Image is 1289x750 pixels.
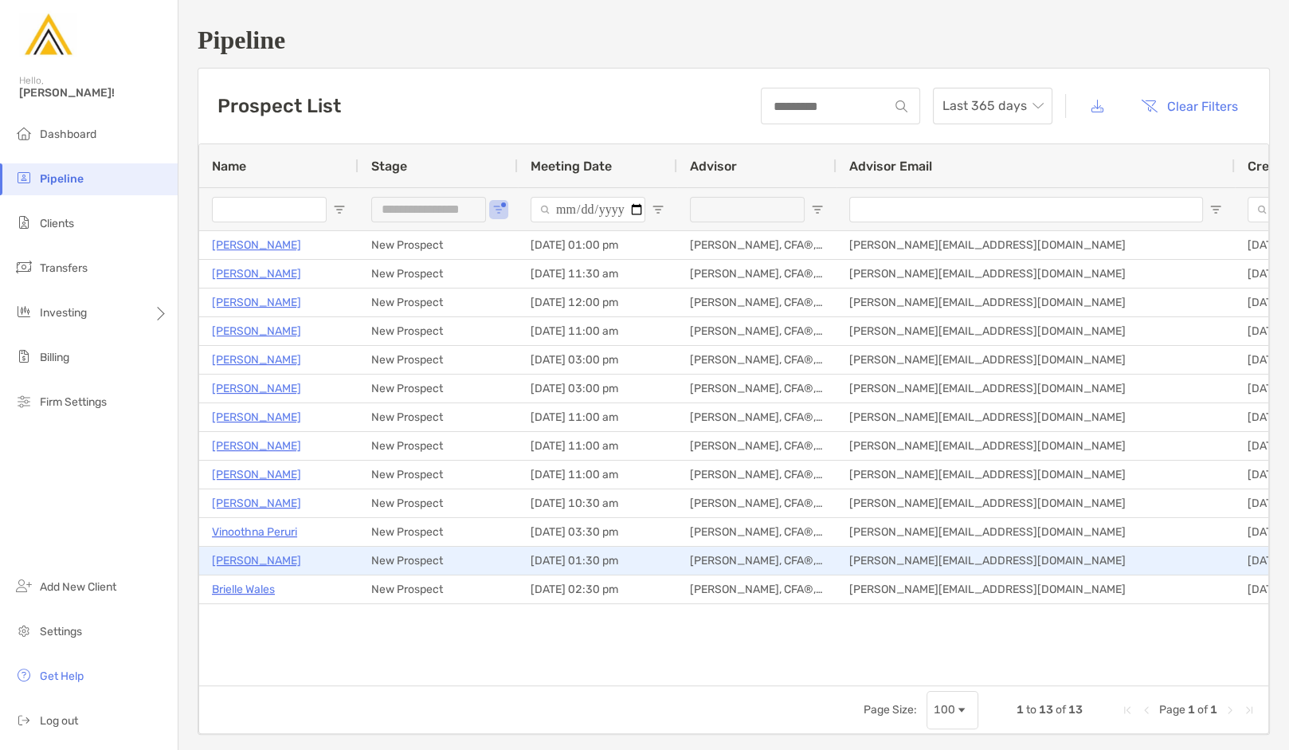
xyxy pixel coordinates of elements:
div: New Prospect [358,231,518,259]
a: [PERSON_NAME] [212,264,301,284]
div: New Prospect [358,260,518,288]
button: Clear Filters [1129,88,1250,124]
div: [PERSON_NAME][EMAIL_ADDRESS][DOMAIN_NAME] [836,231,1235,259]
span: Advisor Email [849,159,932,174]
img: logout icon [14,710,33,729]
div: [PERSON_NAME][EMAIL_ADDRESS][DOMAIN_NAME] [836,575,1235,603]
div: [DATE] 11:00 am [518,403,677,431]
img: add_new_client icon [14,576,33,595]
div: [PERSON_NAME][EMAIL_ADDRESS][DOMAIN_NAME] [836,461,1235,489]
span: [PERSON_NAME]! [19,86,168,100]
div: [PERSON_NAME], CFA®, CEPA® [677,260,836,288]
div: 100 [934,703,955,717]
a: [PERSON_NAME] [212,465,301,485]
input: Name Filter Input [212,197,327,222]
div: [DATE] 03:30 pm [518,518,677,546]
p: [PERSON_NAME] [212,493,301,513]
img: dashboard icon [14,124,33,143]
span: Pipeline [40,172,84,186]
div: [PERSON_NAME], CFA®, CEPA® [677,461,836,489]
span: 1 [1188,703,1195,717]
div: New Prospect [358,518,518,546]
div: [DATE] 11:00 am [518,317,677,345]
div: Next Page [1224,704,1236,717]
span: Transfers [40,261,88,275]
button: Open Filter Menu [333,203,346,216]
span: Firm Settings [40,395,107,409]
button: Open Filter Menu [811,203,824,216]
div: [PERSON_NAME][EMAIL_ADDRESS][DOMAIN_NAME] [836,346,1235,374]
div: [PERSON_NAME], CFA®, CEPA® [677,547,836,575]
span: Add New Client [40,580,116,594]
div: New Prospect [358,575,518,603]
div: [PERSON_NAME], CFA®, CEPA® [677,432,836,460]
div: [DATE] 10:30 am [518,489,677,517]
a: Vinoothna Peruri [212,522,297,542]
h3: Prospect List [217,95,341,117]
span: Settings [40,625,82,638]
div: [PERSON_NAME], CFA®, CEPA® [677,346,836,374]
p: [PERSON_NAME] [212,379,301,399]
img: firm-settings icon [14,391,33,410]
span: to [1026,703,1036,717]
div: [PERSON_NAME][EMAIL_ADDRESS][DOMAIN_NAME] [836,289,1235,316]
div: [PERSON_NAME][EMAIL_ADDRESS][DOMAIN_NAME] [836,375,1235,402]
div: [PERSON_NAME][EMAIL_ADDRESS][DOMAIN_NAME] [836,489,1235,517]
div: New Prospect [358,461,518,489]
button: Open Filter Menu [1209,203,1222,216]
div: Previous Page [1140,704,1153,717]
span: Last 365 days [942,88,1043,124]
div: New Prospect [358,547,518,575]
a: [PERSON_NAME] [212,235,301,255]
a: [PERSON_NAME] [212,350,301,370]
div: [PERSON_NAME], CFA®, CEPA® [677,489,836,517]
span: Dashboard [40,128,96,141]
a: Brielle Wales [212,579,275,599]
div: [DATE] 03:00 pm [518,375,677,402]
span: of [1197,703,1208,717]
a: [PERSON_NAME] [212,321,301,341]
div: [PERSON_NAME][EMAIL_ADDRESS][DOMAIN_NAME] [836,403,1235,431]
img: settings icon [14,621,33,640]
div: New Prospect [358,346,518,374]
p: [PERSON_NAME] [212,407,301,427]
div: [PERSON_NAME][EMAIL_ADDRESS][DOMAIN_NAME] [836,518,1235,546]
p: [PERSON_NAME] [212,436,301,456]
span: 1 [1017,703,1024,717]
button: Open Filter Menu [652,203,664,216]
span: 13 [1039,703,1053,717]
div: [PERSON_NAME][EMAIL_ADDRESS][DOMAIN_NAME] [836,317,1235,345]
span: Name [212,159,246,174]
span: 1 [1210,703,1217,717]
img: get-help icon [14,666,33,685]
input: Advisor Email Filter Input [849,197,1203,222]
span: Log out [40,714,78,728]
button: Open Filter Menu [492,203,505,216]
span: Page [1159,703,1185,717]
div: [DATE] 11:00 am [518,432,677,460]
div: New Prospect [358,403,518,431]
span: Investing [40,306,87,320]
div: [PERSON_NAME][EMAIL_ADDRESS][DOMAIN_NAME] [836,260,1235,288]
div: Page Size: [864,703,917,717]
div: [PERSON_NAME], CFA®, CEPA® [677,289,836,316]
a: [PERSON_NAME] [212,293,301,312]
div: [PERSON_NAME], CFA®, CEPA® [677,518,836,546]
a: [PERSON_NAME] [212,551,301,571]
div: [PERSON_NAME][EMAIL_ADDRESS][DOMAIN_NAME] [836,432,1235,460]
div: [DATE] 11:00 am [518,461,677,489]
div: [DATE] 11:30 am [518,260,677,288]
div: [PERSON_NAME], CFA®, CEPA® [677,317,836,345]
div: [PERSON_NAME], CFA®, CEPA® [677,575,836,603]
div: [DATE] 12:00 pm [518,289,677,316]
span: Clients [40,217,74,230]
div: [DATE] 02:30 pm [518,575,677,603]
input: Meeting Date Filter Input [531,197,645,222]
div: New Prospect [358,317,518,345]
